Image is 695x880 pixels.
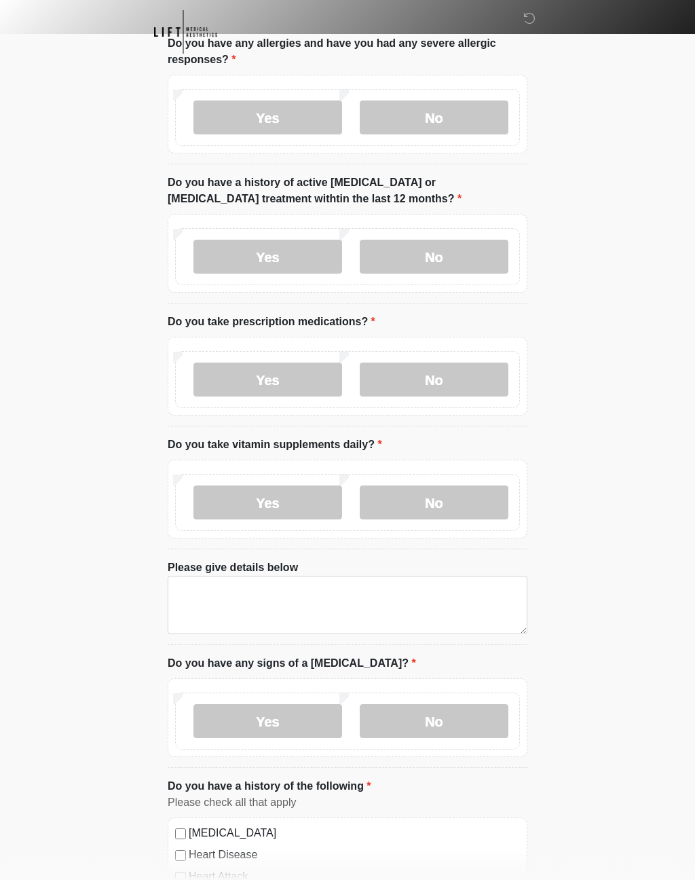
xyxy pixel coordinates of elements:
input: Heart Disease [175,850,186,861]
label: Do you take vitamin supplements daily? [168,437,382,453]
label: No [360,240,508,274]
label: [MEDICAL_DATA] [189,825,520,841]
div: Please check all that apply [168,794,527,811]
label: Yes [193,704,342,738]
label: Do you have a history of the following [168,778,371,794]
label: Do you have any signs of a [MEDICAL_DATA]? [168,655,416,672]
label: Yes [193,363,342,397]
label: Yes [193,240,342,274]
label: No [360,485,508,519]
img: Lift Medical Aesthetics Logo [154,10,217,54]
label: Heart Disease [189,847,520,863]
label: No [360,704,508,738]
label: Do you have a history of active [MEDICAL_DATA] or [MEDICAL_DATA] treatment withtin the last 12 mo... [168,175,527,207]
label: Do you take prescription medications? [168,314,375,330]
label: No [360,100,508,134]
label: No [360,363,508,397]
label: Please give details below [168,560,298,576]
label: Yes [193,100,342,134]
label: Yes [193,485,342,519]
input: [MEDICAL_DATA] [175,828,186,839]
